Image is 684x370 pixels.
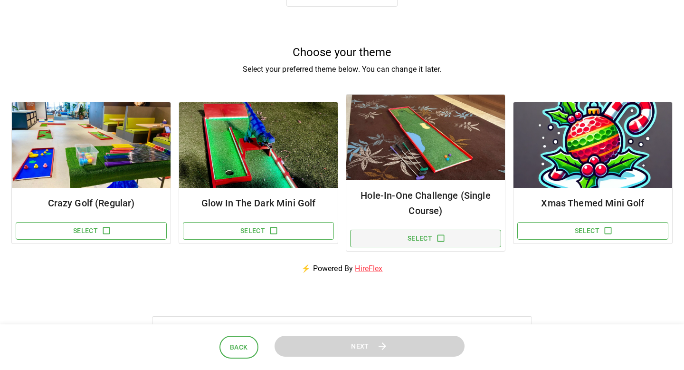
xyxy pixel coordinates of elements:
[355,264,382,273] a: HireFlex
[275,336,465,357] button: Next
[351,341,369,352] span: Next
[354,188,497,218] h6: Hole-In-One Challenge (Single Course)
[179,102,338,188] img: Package
[183,222,334,240] button: Select
[230,341,248,353] span: Back
[290,252,394,286] p: ⚡ Powered By
[12,102,171,188] img: Package
[11,45,673,60] h5: Choose your theme
[219,336,258,359] button: Back
[19,195,163,211] h6: Crazy Golf (Regular)
[513,102,672,188] img: Package
[521,195,665,211] h6: Xmas Themed Mini Golf
[11,64,673,75] p: Select your preferred theme below. You can change it later.
[16,222,167,240] button: Select
[517,222,668,240] button: Select
[350,230,501,247] button: Select
[346,95,505,180] img: Package
[187,195,330,211] h6: Glow In The Dark Mini Golf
